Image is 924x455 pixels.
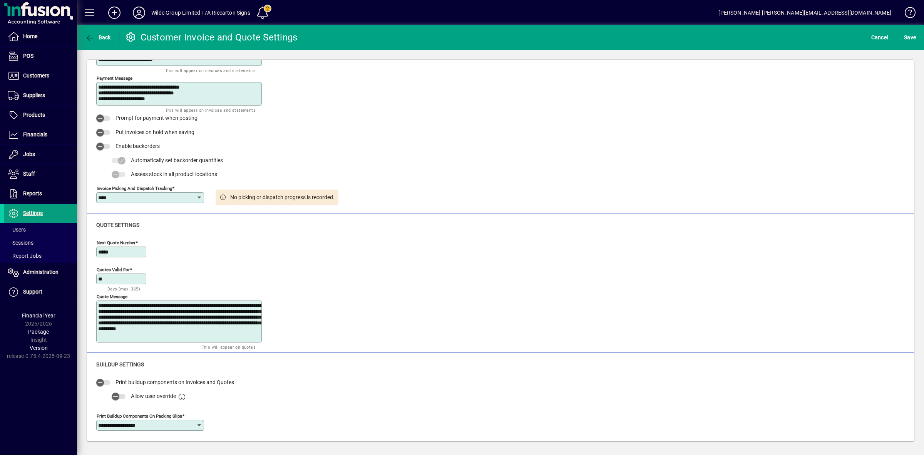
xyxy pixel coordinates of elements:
a: POS [4,47,77,66]
button: Cancel [869,30,890,44]
mat-label: Payment Message [97,76,132,81]
span: Allow user override [131,393,176,399]
span: Enable backorders [115,143,160,149]
a: Jobs [4,145,77,164]
span: Buildup settings [96,361,144,368]
a: Sessions [4,236,77,249]
span: Put invoices on hold when saving [115,129,194,135]
a: Reports [4,184,77,203]
a: Financials [4,125,77,144]
span: Financials [23,131,47,138]
span: ave [904,31,916,44]
span: Prompt for payment when posting [115,115,198,121]
a: Users [4,223,77,236]
span: Home [23,33,37,39]
mat-hint: Days (max. 365) [107,284,140,293]
span: Cancel [871,31,888,44]
a: Products [4,106,77,125]
span: Products [23,112,45,118]
mat-hint: This will appear on quotes [202,343,256,351]
a: Customers [4,66,77,86]
a: Staff [4,165,77,184]
button: Profile [127,6,151,20]
a: Suppliers [4,86,77,105]
span: Administration [23,269,59,275]
a: Report Jobs [4,249,77,262]
div: Customer Invoice and Quote Settings [125,31,298,44]
div: Wilde Group Limited T/A Riccarton Signs [151,7,250,19]
span: Print buildup components on Invoices and Quotes [115,379,234,385]
span: Suppliers [23,92,45,98]
div: [PERSON_NAME] [PERSON_NAME][EMAIL_ADDRESS][DOMAIN_NAME] [718,7,891,19]
span: Assess stock in all product locations [131,171,217,177]
span: Financial Year [22,312,55,319]
span: Settings [23,210,43,216]
span: Quote settings [96,222,139,228]
mat-label: Print buildup components on Packing Slips [97,413,182,418]
span: POS [23,53,33,59]
span: Automatically set backorder quantities [131,157,223,163]
div: No picking or dispatch progress is recorded. [230,193,335,201]
span: Jobs [23,151,35,157]
mat-label: Quote Message [97,294,127,299]
span: Users [8,227,26,233]
mat-hint: This will appear on invoices and statements [165,106,256,114]
app-page-header-button: Back [77,30,119,44]
span: Back [85,34,111,40]
button: Save [902,30,918,44]
span: Reports [23,190,42,196]
mat-hint: This will appear on invoices and statements [165,66,256,75]
span: Report Jobs [8,253,42,259]
a: Home [4,27,77,46]
span: Support [23,289,42,295]
mat-label: Next quote number [97,240,136,245]
a: Knowledge Base [899,2,914,27]
span: Staff [23,171,35,177]
button: Add [102,6,127,20]
a: Support [4,282,77,302]
span: Customers [23,72,49,79]
mat-label: Quotes valid for [97,267,130,272]
span: S [904,34,907,40]
span: Sessions [8,240,33,246]
a: Administration [4,263,77,282]
span: Package [28,329,49,335]
button: Back [83,30,113,44]
span: Version [30,345,48,351]
mat-label: Invoice Picking and Dispatch Tracking [97,185,172,191]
